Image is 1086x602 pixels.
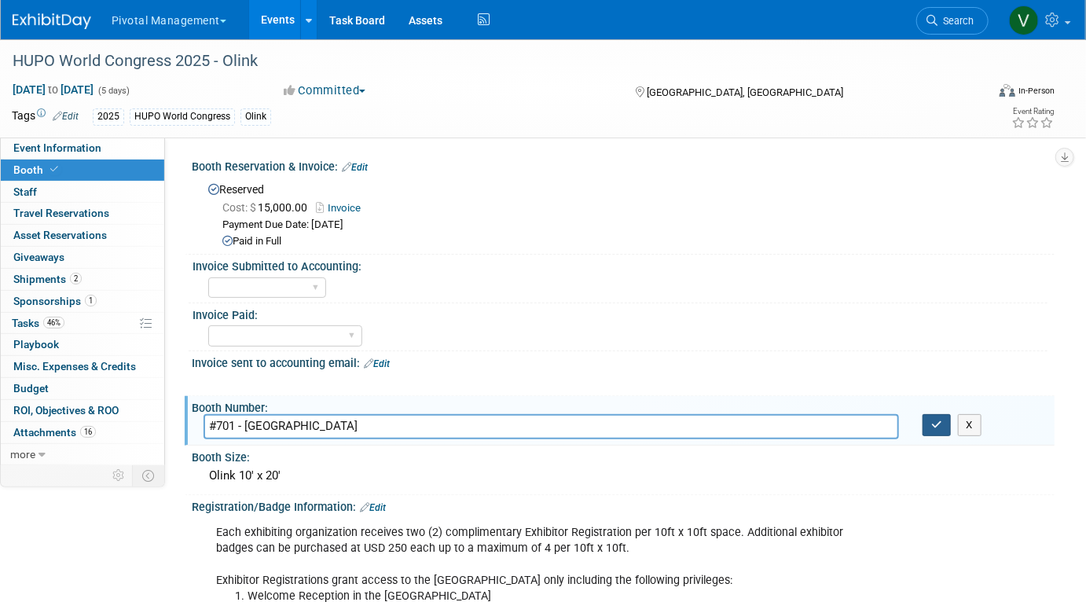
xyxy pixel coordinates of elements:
span: to [46,83,61,96]
div: In-Person [1018,85,1055,97]
a: Travel Reservations [1,203,164,224]
div: HUPO World Congress [130,108,235,125]
div: Paid in Full [222,234,1043,249]
span: Tasks [12,317,64,329]
td: Tags [12,108,79,126]
span: Misc. Expenses & Credits [13,360,136,373]
span: Attachments [13,426,96,439]
div: 2025 [93,108,124,125]
div: Event Rating [1011,108,1054,116]
span: Booth [13,163,61,176]
td: Toggle Event Tabs [133,465,165,486]
span: Event Information [13,141,101,154]
span: ROI, Objectives & ROO [13,404,119,417]
div: HUPO World Congress 2025 - Olink [7,47,966,75]
a: Invoice [316,202,369,214]
img: ExhibitDay [13,13,91,29]
div: Payment Due Date: [DATE] [222,218,1043,233]
span: [GEOGRAPHIC_DATA], [GEOGRAPHIC_DATA] [648,86,844,98]
div: Olink [240,108,271,125]
a: Shipments2 [1,269,164,290]
span: Asset Reservations [13,229,107,241]
a: ROI, Objectives & ROO [1,400,164,421]
img: Valerie Weld [1009,6,1039,35]
span: Sponsorships [13,295,97,307]
span: [DATE] [DATE] [12,83,94,97]
a: Edit [53,111,79,122]
a: Sponsorships1 [1,291,164,312]
td: Personalize Event Tab Strip [105,465,133,486]
span: Shipments [13,273,82,285]
span: Staff [13,185,37,198]
a: Edit [342,162,368,173]
button: Committed [278,83,372,99]
a: Booth [1,160,164,181]
div: Invoice Paid: [193,303,1047,323]
span: (5 days) [97,86,130,96]
span: Giveaways [13,251,64,263]
div: Reserved [204,178,1043,249]
a: Edit [364,358,390,369]
div: Event Format [901,82,1055,105]
span: 16 [80,426,96,438]
span: Budget [13,382,49,395]
div: Invoice sent to accounting email: [192,351,1055,372]
button: X [958,414,982,436]
a: Staff [1,182,164,203]
a: Tasks46% [1,313,164,334]
a: Event Information [1,138,164,159]
div: Invoice Submitted to Accounting: [193,255,1047,274]
a: Asset Reservations [1,225,164,246]
span: Playbook [13,338,59,351]
div: Registration/Badge Information: [192,495,1055,516]
div: Booth Reservation & Invoice: [192,155,1055,175]
a: Search [916,7,989,35]
span: 15,000.00 [222,201,314,214]
a: Budget [1,378,164,399]
a: Playbook [1,334,164,355]
span: Travel Reservations [13,207,109,219]
span: 2 [70,273,82,284]
div: Booth Number: [192,396,1055,416]
span: 46% [43,317,64,329]
a: more [1,444,164,465]
span: Search [937,15,974,27]
img: Format-Inperson.png [1000,84,1015,97]
i: Booth reservation complete [50,165,58,174]
div: Booth Size: [192,446,1055,465]
a: Giveaways [1,247,164,268]
a: Edit [360,502,386,513]
a: Attachments16 [1,422,164,443]
span: Cost: $ [222,201,258,214]
span: more [10,448,35,461]
span: 1 [85,295,97,307]
a: Misc. Expenses & Credits [1,356,164,377]
div: Olink 10' x 20' [204,464,1043,488]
